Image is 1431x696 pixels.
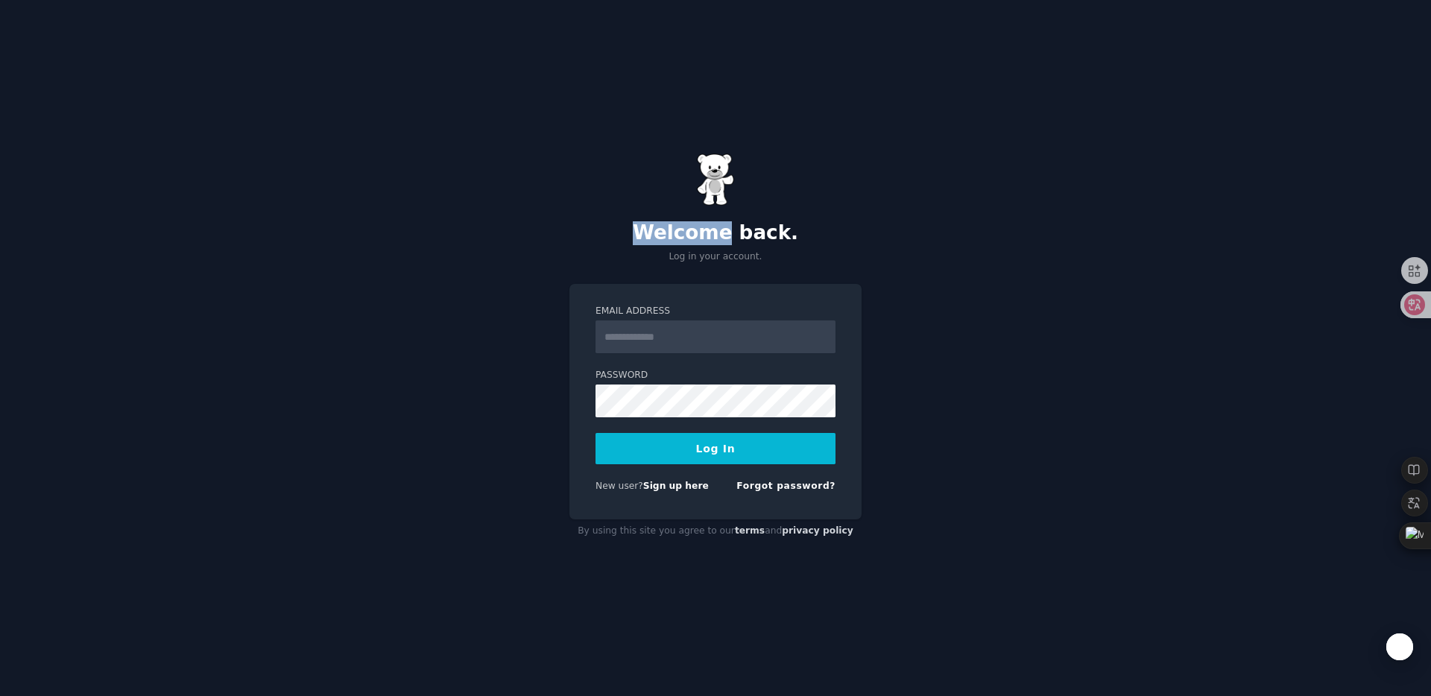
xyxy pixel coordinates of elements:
a: Sign up here [643,481,709,491]
img: Gummy Bear [697,154,734,206]
div: By using this site you agree to our and [569,519,862,543]
p: Log in your account. [569,250,862,264]
label: Email Address [596,305,835,318]
label: Password [596,369,835,382]
button: Log In [596,433,835,464]
a: Forgot password? [736,481,835,491]
a: privacy policy [782,525,853,536]
span: New user? [596,481,643,491]
h2: Welcome back. [569,221,862,245]
a: terms [735,525,765,536]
